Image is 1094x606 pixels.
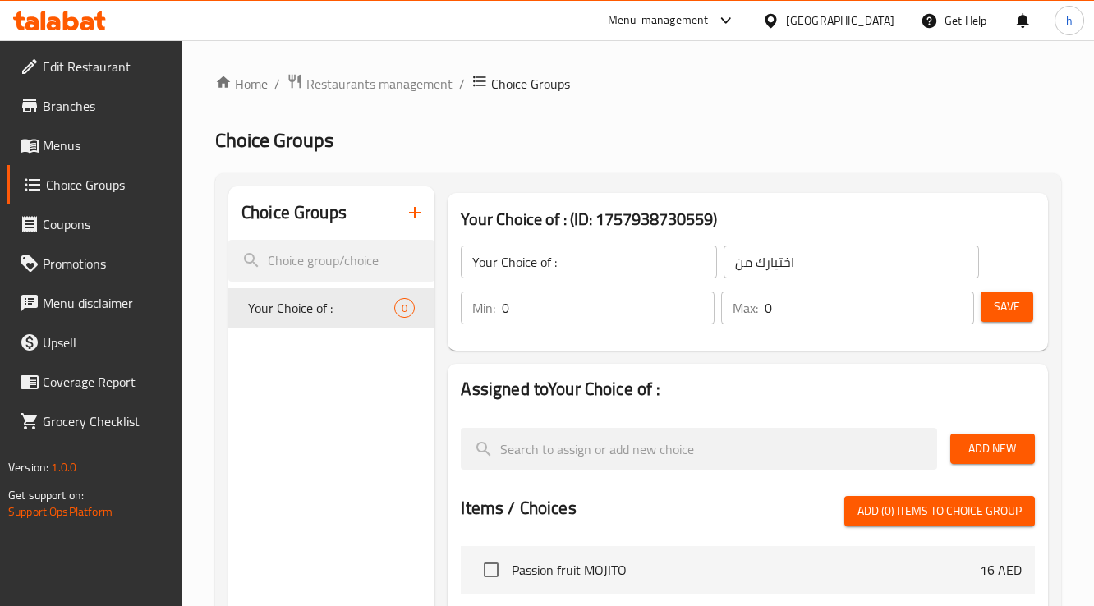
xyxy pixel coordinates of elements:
[8,484,84,506] span: Get support on:
[7,126,182,165] a: Menus
[274,74,280,94] li: /
[474,553,508,587] span: Select choice
[472,298,495,318] p: Min:
[7,86,182,126] a: Branches
[491,74,570,94] span: Choice Groups
[459,74,465,94] li: /
[786,11,894,30] div: [GEOGRAPHIC_DATA]
[43,254,169,273] span: Promotions
[8,501,113,522] a: Support.OpsPlatform
[981,292,1033,322] button: Save
[215,73,1061,94] nav: breadcrumb
[994,296,1020,317] span: Save
[857,501,1022,521] span: Add (0) items to choice group
[7,323,182,362] a: Upsell
[461,496,576,521] h2: Items / Choices
[461,206,1034,232] h3: Your Choice of : (ID: 1757938730559)
[7,402,182,441] a: Grocery Checklist
[43,333,169,352] span: Upsell
[228,240,434,282] input: search
[43,411,169,431] span: Grocery Checklist
[248,298,394,318] span: Your Choice of :
[963,438,1022,459] span: Add New
[950,434,1035,464] button: Add New
[461,428,936,470] input: search
[306,74,453,94] span: Restaurants management
[287,73,453,94] a: Restaurants management
[980,560,1022,580] p: 16 AED
[395,301,414,316] span: 0
[241,200,347,225] h2: Choice Groups
[43,214,169,234] span: Coupons
[43,57,169,76] span: Edit Restaurant
[43,96,169,116] span: Branches
[394,298,415,318] div: Choices
[51,457,76,478] span: 1.0.0
[7,244,182,283] a: Promotions
[215,74,268,94] a: Home
[43,372,169,392] span: Coverage Report
[43,135,169,155] span: Menus
[7,283,182,323] a: Menu disclaimer
[215,122,333,158] span: Choice Groups
[512,560,979,580] span: Passion fruit MOJITO
[8,457,48,478] span: Version:
[7,362,182,402] a: Coverage Report
[7,204,182,244] a: Coupons
[1066,11,1073,30] span: h
[7,47,182,86] a: Edit Restaurant
[228,288,434,328] div: Your Choice of :0
[461,377,1034,402] h2: Assigned to Your Choice of :
[46,175,169,195] span: Choice Groups
[844,496,1035,526] button: Add (0) items to choice group
[43,293,169,313] span: Menu disclaimer
[733,298,758,318] p: Max:
[608,11,709,30] div: Menu-management
[7,165,182,204] a: Choice Groups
